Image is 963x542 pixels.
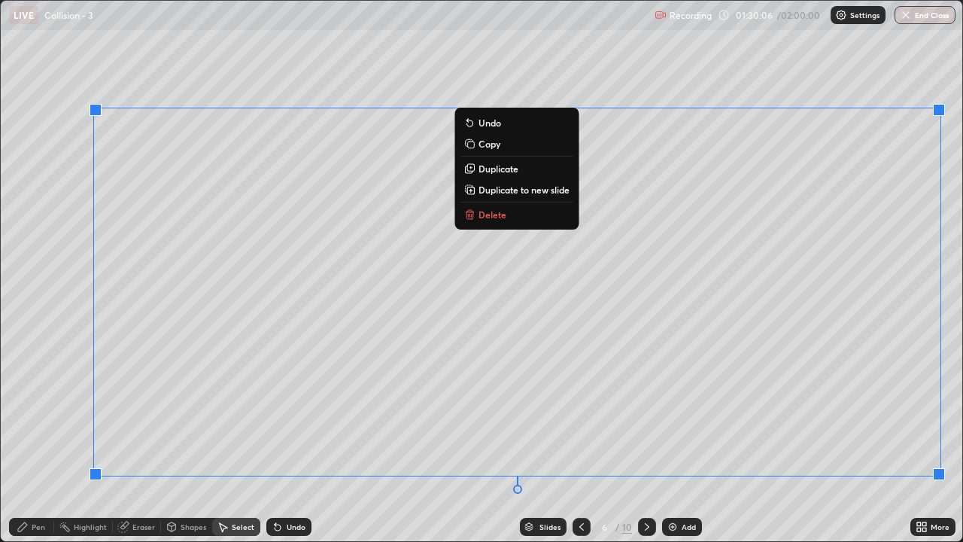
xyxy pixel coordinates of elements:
button: Duplicate to new slide [460,181,573,199]
div: Undo [287,523,305,531]
button: Copy [460,135,573,153]
p: LIVE [14,9,34,21]
p: Settings [850,11,879,19]
button: Undo [460,114,573,132]
button: Delete [460,206,573,224]
p: Undo [478,117,501,129]
div: Highlight [74,523,107,531]
div: Slides [539,523,560,531]
p: Duplicate [478,163,518,175]
div: Select [232,523,254,531]
div: Shapes [181,523,206,531]
div: 6 [597,522,612,531]
p: Recording [670,10,712,21]
div: Pen [32,523,45,531]
img: end-class-cross [900,9,912,21]
div: / [615,522,619,531]
div: 10 [622,520,632,534]
div: More [931,523,949,531]
img: recording.375f2c34.svg [655,9,667,21]
button: End Class [895,6,955,24]
div: Add [682,523,696,531]
button: Duplicate [460,160,573,178]
p: Delete [478,209,506,221]
p: Collision - 3 [44,9,93,21]
img: class-settings-icons [835,9,847,21]
p: Duplicate to new slide [478,184,570,196]
img: add-slide-button [667,521,679,533]
p: Copy [478,138,500,150]
div: Eraser [132,523,155,531]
